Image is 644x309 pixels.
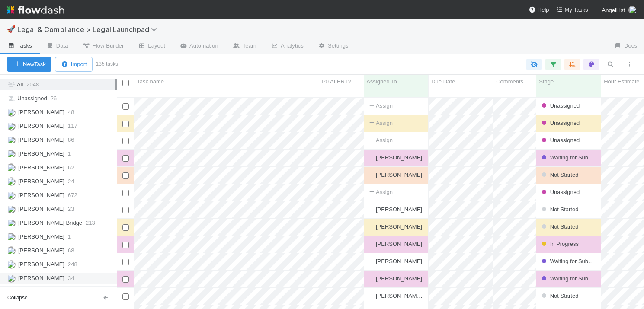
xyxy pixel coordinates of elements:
[367,292,424,300] div: [PERSON_NAME] Bridge
[368,206,375,213] img: avatar_cd087ddc-540b-4a45-9726-71183506ed6a.png
[367,257,422,266] div: [PERSON_NAME]
[367,136,393,145] span: Assign
[122,155,129,162] input: Toggle Row Selected
[540,154,602,161] span: Waiting for Submitter
[68,121,77,131] span: 117
[7,274,16,283] img: avatar_cd087ddc-540b-4a45-9726-71183506ed6a.png
[68,190,77,201] span: 672
[628,6,637,14] img: avatar_cd087ddc-540b-4a45-9726-71183506ed6a.png
[122,259,129,265] input: Toggle Row Selected
[7,219,16,227] img: avatar_4038989c-07b2-403a-8eae-aaaab2974011.png
[539,77,554,86] span: Stage
[540,292,578,300] div: Not Started
[540,257,597,266] div: Waiting for Submitter
[7,163,16,172] img: avatar_a4636af5-5cff-4727-96ca-57e288ae360f.png
[82,41,124,50] span: Flow Builder
[540,137,580,143] span: Unassigned
[225,40,263,54] a: Team
[68,231,71,242] span: 1
[7,136,16,144] img: avatar_9b18377c-2ab8-4698-9af2-31fe0779603e.png
[7,79,115,90] div: All
[122,293,129,300] input: Toggle Row Selected
[367,153,422,162] div: [PERSON_NAME]
[122,207,129,213] input: Toggle Row Selected
[540,189,580,195] span: Unassigned
[556,6,588,14] a: My Tasks
[68,245,74,256] span: 68
[18,178,64,185] span: [PERSON_NAME]
[122,103,129,110] input: Toggle Row Selected
[18,220,82,226] span: [PERSON_NAME] Bridge
[540,102,580,109] span: Unassigned
[18,164,64,171] span: [PERSON_NAME]
[367,119,393,127] span: Assign
[7,246,16,255] img: avatar_b5be9b1b-4537-4870-b8e7-50cc2287641b.png
[322,77,351,86] span: P0 ALERT?
[367,102,393,110] span: Assign
[602,7,625,13] span: AngelList
[7,122,16,131] img: avatar_764264af-fc64-48ee-9ff7-d72d3801ac54.png
[18,137,64,143] span: [PERSON_NAME]
[540,293,578,299] span: Not Started
[376,241,422,247] span: [PERSON_NAME]
[540,153,597,162] div: Waiting for Submitter
[7,150,16,158] img: avatar_e7d5656d-bda2-4d83-89d6-b6f9721f96bd.png
[368,292,375,299] img: avatar_4038989c-07b2-403a-8eae-aaaab2974011.png
[376,206,422,213] span: [PERSON_NAME]
[368,154,375,161] img: avatar_0b1dbcb8-f701-47e0-85bc-d79ccc0efe6c.png
[376,275,422,282] span: [PERSON_NAME]
[7,41,32,50] span: Tasks
[367,171,422,179] div: [PERSON_NAME]
[496,77,523,86] span: Comments
[7,260,16,269] img: avatar_0b1dbcb8-f701-47e0-85bc-d79ccc0efe6c.png
[540,102,580,110] div: Unassigned
[172,40,225,54] a: Automation
[7,205,16,213] img: avatar_19e755a3-ac7f-4634-82f7-0d4c85addabd.png
[540,171,578,179] div: Not Started
[17,25,161,34] span: Legal & Compliance > Legal Launchpad
[122,138,129,144] input: Toggle Row Selected
[540,241,579,247] span: In Progress
[540,240,579,248] div: In Progress
[7,108,16,117] img: avatar_2c958fe4-7690-4b4d-a881-c5dfc7d29e13.png
[68,204,74,214] span: 23
[556,6,588,13] span: My Tasks
[367,188,393,197] span: Assign
[68,259,77,270] span: 248
[7,25,16,33] span: 🚀
[68,148,71,159] span: 1
[18,123,64,129] span: [PERSON_NAME]
[431,77,455,86] span: Due Date
[7,191,16,200] img: avatar_ba76ddef-3fd0-4be4-9bc3-126ad567fcd5.png
[68,134,74,145] span: 86
[367,240,422,248] div: [PERSON_NAME]
[540,223,578,230] span: Not Started
[68,107,74,118] span: 48
[7,233,16,241] img: avatar_c076790d-28b7-4a7a-bad0-2a816e3f273c.png
[540,188,580,197] div: Unassigned
[540,205,578,214] div: Not Started
[7,294,28,302] span: Collapse
[540,223,578,231] div: Not Started
[122,224,129,231] input: Toggle Row Selected
[68,162,74,173] span: 62
[68,273,74,284] span: 34
[368,240,375,247] img: avatar_0b1dbcb8-f701-47e0-85bc-d79ccc0efe6c.png
[368,223,375,230] img: avatar_9b18377c-2ab8-4698-9af2-31fe0779603e.png
[540,274,597,283] div: Waiting for Submitter
[368,171,375,178] img: avatar_cd087ddc-540b-4a45-9726-71183506ed6a.png
[311,40,356,54] a: Settings
[376,258,422,264] span: [PERSON_NAME]
[7,93,115,104] div: Unassigned
[529,6,549,14] div: Help
[7,3,64,17] img: logo-inverted-e16ddd16eac7371096b0.svg
[540,136,580,145] div: Unassigned
[75,40,131,54] a: Flow Builder
[376,293,440,299] span: [PERSON_NAME] Bridge
[122,121,129,127] input: Toggle Row Selected
[540,258,602,264] span: Waiting for Submitter
[96,60,118,68] small: 135 tasks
